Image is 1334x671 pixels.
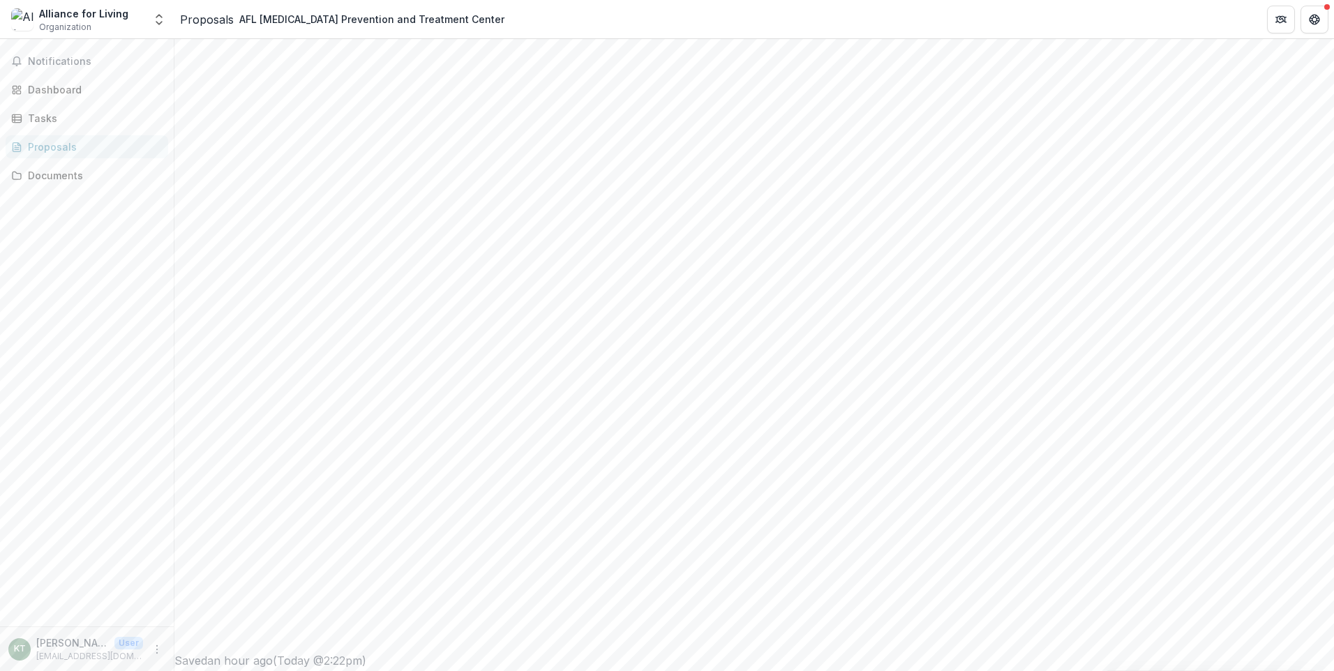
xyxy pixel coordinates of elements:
[11,8,33,31] img: Alliance for Living
[6,164,168,187] a: Documents
[36,650,143,663] p: [EMAIL_ADDRESS][DOMAIN_NAME]
[6,50,168,73] button: Notifications
[28,140,157,154] div: Proposals
[6,135,168,158] a: Proposals
[180,9,510,29] nav: breadcrumb
[174,652,1334,669] div: Saved an hour ago ( Today @ 2:22pm )
[149,6,169,33] button: Open entity switcher
[6,78,168,101] a: Dashboard
[6,107,168,130] a: Tasks
[39,6,128,21] div: Alliance for Living
[239,12,504,27] div: AFL [MEDICAL_DATA] Prevention and Treatment Center
[114,637,143,649] p: User
[28,56,163,68] span: Notifications
[28,111,157,126] div: Tasks
[36,635,109,650] p: [PERSON_NAME]
[28,168,157,183] div: Documents
[14,644,26,654] div: Kelly Thompson
[1267,6,1295,33] button: Partners
[28,82,157,97] div: Dashboard
[39,21,91,33] span: Organization
[180,11,234,28] a: Proposals
[1301,6,1328,33] button: Get Help
[149,641,165,658] button: More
